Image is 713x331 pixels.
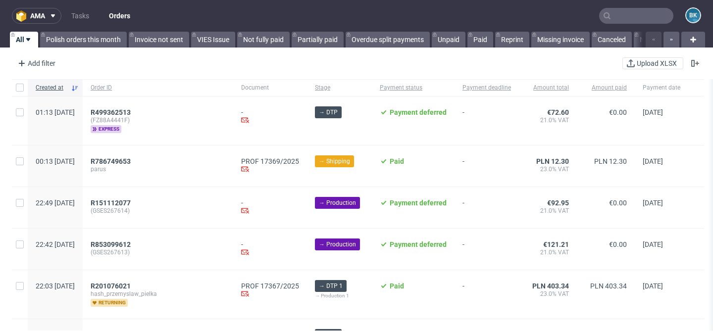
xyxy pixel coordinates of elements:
[319,157,350,166] span: → Shipping
[91,165,225,173] span: parus
[91,282,133,290] a: R201076021
[241,240,299,258] div: -
[12,8,61,24] button: ama
[527,207,569,215] span: 21.0% VAT
[91,240,131,248] span: R853099612
[622,57,683,69] button: Upload XLSX
[643,157,663,165] span: [DATE]
[36,199,75,207] span: 22:49 [DATE]
[36,157,75,165] span: 00:13 [DATE]
[36,240,75,248] span: 22:42 [DATE]
[319,198,356,207] span: → Production
[36,108,75,116] span: 01:13 [DATE]
[643,84,680,92] span: Payment date
[91,248,225,256] span: (GSES267613)
[91,157,133,165] a: R786749653
[91,207,225,215] span: (GSES267614)
[10,32,38,47] a: All
[16,10,30,22] img: logo
[91,125,121,133] span: express
[590,282,627,290] span: PLN 403.34
[319,108,338,117] span: → DTP
[191,32,235,47] a: VIES Issue
[543,240,569,248] span: €121.21
[241,108,299,126] div: -
[315,84,364,92] span: Stage
[527,248,569,256] span: 21.0% VAT
[527,116,569,124] span: 21.0% VAT
[531,32,590,47] a: Missing invoice
[91,282,131,290] span: R201076021
[315,292,364,300] div: → Production 1
[592,32,632,47] a: Canceled
[643,282,663,290] span: [DATE]
[91,108,131,116] span: R499362513
[65,8,95,24] a: Tasks
[319,282,343,290] span: → DTP 1
[467,32,493,47] a: Paid
[36,282,75,290] span: 22:03 [DATE]
[237,32,290,47] a: Not fully paid
[462,84,511,92] span: Payment deadline
[241,84,299,92] span: Document
[643,199,663,207] span: [DATE]
[686,8,700,22] figcaption: BK
[643,108,663,116] span: [DATE]
[14,55,57,71] div: Add filter
[609,240,627,248] span: €0.00
[536,157,569,165] span: PLN 12.30
[292,32,344,47] a: Partially paid
[91,108,133,116] a: R499362513
[346,32,430,47] a: Overdue split payments
[432,32,465,47] a: Unpaid
[91,157,131,165] span: R786749653
[462,240,511,258] span: -
[594,157,627,165] span: PLN 12.30
[462,282,511,307] span: -
[91,84,225,92] span: Order ID
[547,199,569,207] span: €92.95
[30,12,45,19] span: ama
[462,108,511,133] span: -
[241,199,299,216] div: -
[609,108,627,116] span: €0.00
[91,290,225,298] span: hash_przemyslaw_pielka
[527,165,569,173] span: 23.0% VAT
[390,199,447,207] span: Payment deferred
[129,32,189,47] a: Invoice not sent
[91,116,225,124] span: (FZ88A4441F)
[91,199,133,207] a: R151112077
[495,32,529,47] a: Reprint
[380,84,447,92] span: Payment status
[319,240,356,249] span: → Production
[462,157,511,175] span: -
[634,32,667,47] a: Not PL
[91,199,131,207] span: R151112077
[40,32,127,47] a: Polish orders this month
[390,108,447,116] span: Payment deferred
[585,84,627,92] span: Amount paid
[527,84,569,92] span: Amount total
[390,240,447,248] span: Payment deferred
[462,199,511,216] span: -
[643,240,663,248] span: [DATE]
[241,157,299,165] a: PROF 17369/2025
[527,290,569,298] span: 23.0% VAT
[635,60,679,67] span: Upload XLSX
[103,8,136,24] a: Orders
[547,108,569,116] span: €72.60
[91,240,133,248] a: R853099612
[91,299,128,307] span: returning
[390,157,404,165] span: Paid
[241,282,299,290] a: PROF 17367/2025
[390,282,404,290] span: Paid
[36,84,67,92] span: Created at
[609,199,627,207] span: €0.00
[532,282,569,290] span: PLN 403.34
